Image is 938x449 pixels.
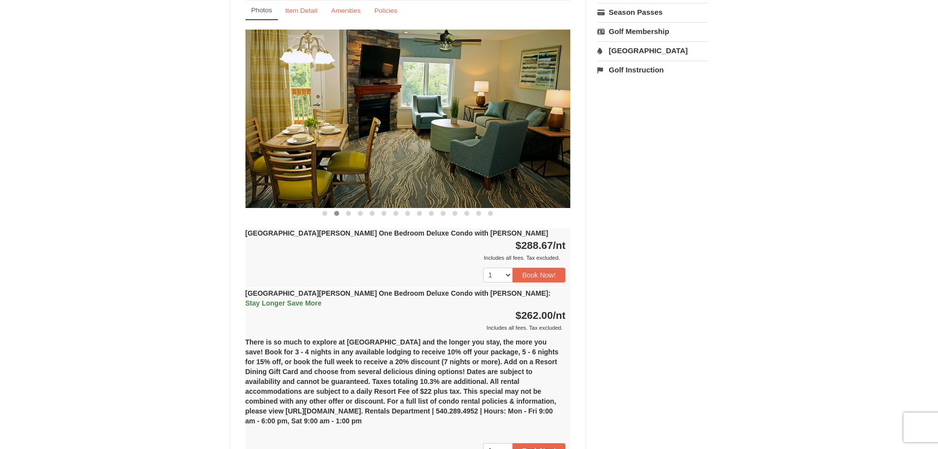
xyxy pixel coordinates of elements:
[553,240,566,251] span: /nt
[245,289,551,307] strong: [GEOGRAPHIC_DATA][PERSON_NAME] One Bedroom Deluxe Condo with [PERSON_NAME]
[368,1,404,20] a: Policies
[245,253,566,263] div: Includes all fees. Tax excluded.
[374,7,397,14] small: Policies
[548,289,551,297] span: :
[513,268,566,282] button: Book Now!
[597,22,707,40] a: Golf Membership
[245,323,566,333] div: Includes all fees. Tax excluded.
[516,240,566,251] strong: $288.67
[553,310,566,321] span: /nt
[279,1,324,20] a: Item Detail
[245,299,322,307] span: Stay Longer Save More
[245,30,571,207] img: 18876286-123-3008ee08.jpg
[325,1,367,20] a: Amenities
[597,61,707,79] a: Golf Instruction
[251,6,272,14] small: Photos
[285,7,317,14] small: Item Detail
[597,3,707,21] a: Season Passes
[245,333,571,438] div: There is so much to explore at [GEOGRAPHIC_DATA] and the longer you stay, the more you save! Book...
[245,1,278,20] a: Photos
[516,310,553,321] span: $262.00
[245,229,549,237] strong: [GEOGRAPHIC_DATA][PERSON_NAME] One Bedroom Deluxe Condo with [PERSON_NAME]
[331,7,361,14] small: Amenities
[597,41,707,60] a: [GEOGRAPHIC_DATA]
